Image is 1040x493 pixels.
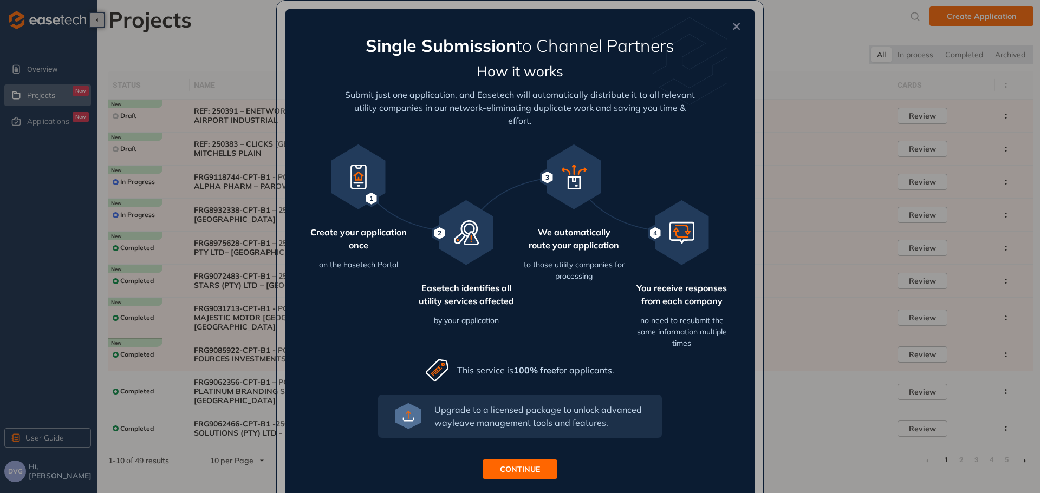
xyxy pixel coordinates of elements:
button: Upgrade to a licensed package to unlock advanced wayleave management tools and features. [378,395,662,438]
span: 2 [438,228,441,238]
h5: How it works [343,64,698,88]
button: Close [723,15,752,44]
span: Single Submission [366,35,516,56]
div: Upgrade to a licensed package to unlock advanced wayleave management tools and features. [434,403,645,429]
div: no need to resubmit the same information multiple times [630,315,733,350]
span: 1 [369,194,373,203]
span: 100% free [513,365,556,376]
div: to those utility companies for processing [523,259,625,294]
span: for applicants. [556,365,614,376]
span: to Channel Partners [516,35,674,56]
button: CONTINUE [483,459,557,479]
span: 3 [545,173,549,182]
span: Create your application once [307,226,409,253]
div: Submit just one application, and Easetech will automatically distribute it to all relevant utilit... [343,88,698,127]
span: This service is [457,365,513,376]
img: watermark [652,17,727,105]
span: CONTINUE [500,463,540,475]
span: 4 [653,228,657,238]
div: by your application [415,315,517,350]
div: on the Easetech Portal [307,259,409,294]
span: We automatically route your application [529,226,619,253]
span: You receive responses from each company [630,281,733,308]
span: Easetech identifies all utility services affected [415,281,517,308]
